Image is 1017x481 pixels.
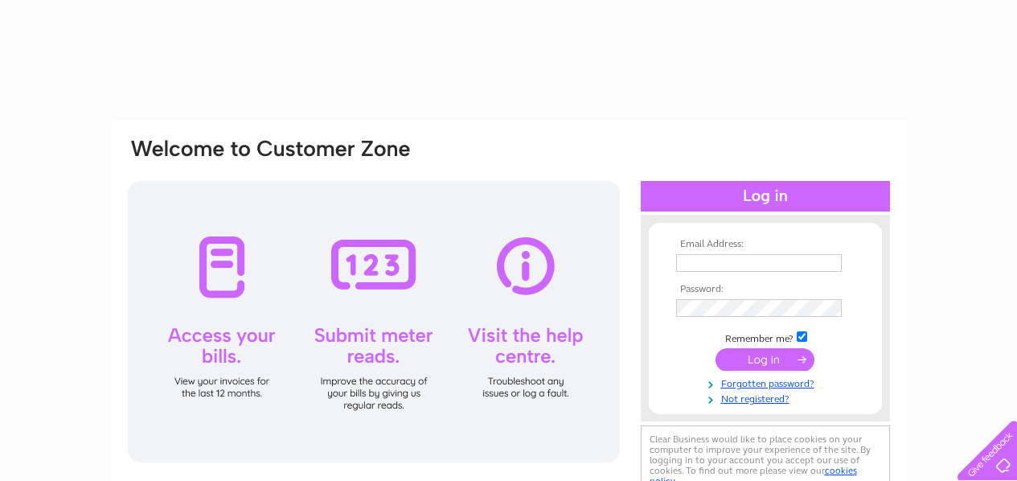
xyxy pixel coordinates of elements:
[672,284,859,295] th: Password:
[672,239,859,250] th: Email Address:
[672,329,859,345] td: Remember me?
[716,348,814,371] input: Submit
[676,390,859,405] a: Not registered?
[676,375,859,390] a: Forgotten password?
